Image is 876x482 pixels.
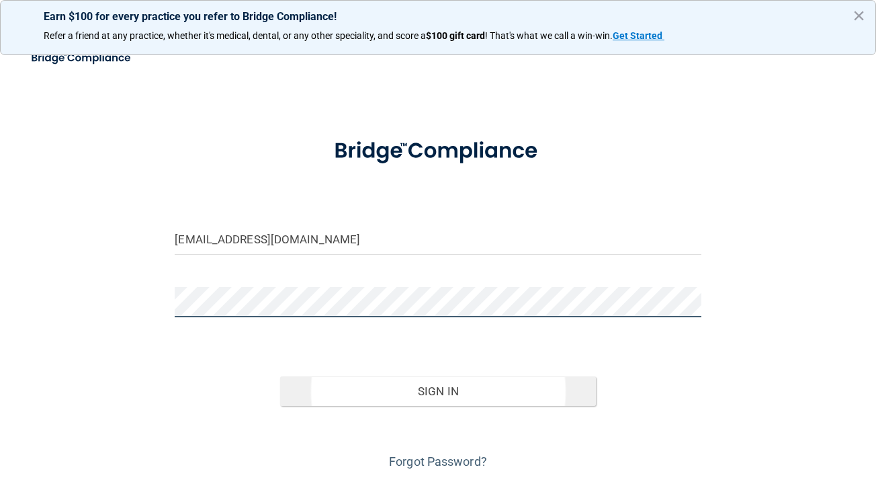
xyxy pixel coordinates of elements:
[613,30,664,41] a: Get Started
[485,30,613,41] span: ! That's what we call a win-win.
[280,376,596,406] button: Sign In
[389,454,487,469] a: Forgot Password?
[613,30,662,41] strong: Get Started
[175,225,701,255] input: Email
[20,44,144,72] img: bridge_compliance_login_screen.278c3ca4.svg
[852,5,865,26] button: Close
[44,30,426,41] span: Refer a friend at any practice, whether it's medical, dental, or any other speciality, and score a
[312,123,565,179] img: bridge_compliance_login_screen.278c3ca4.svg
[426,30,485,41] strong: $100 gift card
[44,10,832,23] p: Earn $100 for every practice you refer to Bridge Compliance!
